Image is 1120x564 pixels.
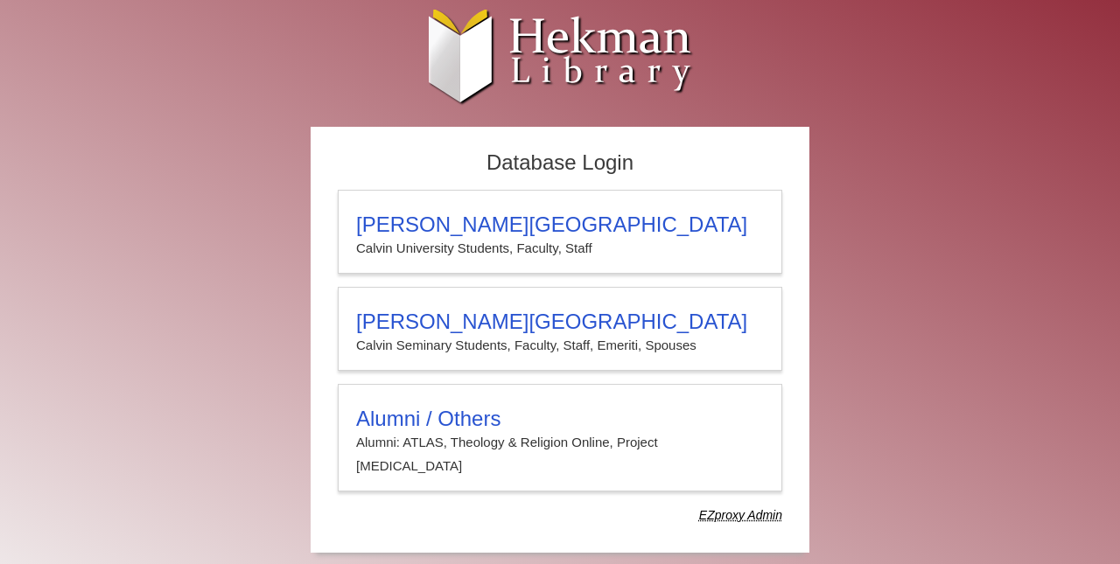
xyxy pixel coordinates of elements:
[338,190,782,274] a: [PERSON_NAME][GEOGRAPHIC_DATA]Calvin University Students, Faculty, Staff
[699,508,782,522] dfn: Use Alumni login
[356,407,764,431] h3: Alumni / Others
[356,310,764,334] h3: [PERSON_NAME][GEOGRAPHIC_DATA]
[338,287,782,371] a: [PERSON_NAME][GEOGRAPHIC_DATA]Calvin Seminary Students, Faculty, Staff, Emeriti, Spouses
[356,431,764,477] p: Alumni: ATLAS, Theology & Religion Online, Project [MEDICAL_DATA]
[329,145,791,181] h2: Database Login
[356,237,764,260] p: Calvin University Students, Faculty, Staff
[356,212,764,237] h3: [PERSON_NAME][GEOGRAPHIC_DATA]
[356,407,764,477] summary: Alumni / OthersAlumni: ATLAS, Theology & Religion Online, Project [MEDICAL_DATA]
[356,334,764,357] p: Calvin Seminary Students, Faculty, Staff, Emeriti, Spouses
